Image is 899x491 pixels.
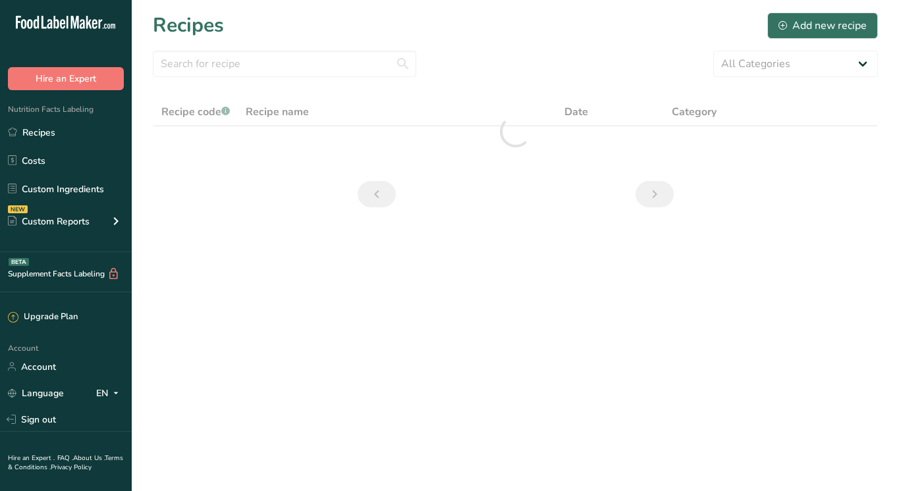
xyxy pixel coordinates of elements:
[778,18,867,34] div: Add new recipe
[767,13,878,39] button: Add new recipe
[9,258,29,266] div: BETA
[8,453,123,472] a: Terms & Conditions .
[8,215,90,228] div: Custom Reports
[51,463,92,472] a: Privacy Policy
[8,67,124,90] button: Hire an Expert
[636,181,674,207] a: Next page
[8,382,64,405] a: Language
[8,205,28,213] div: NEW
[57,453,73,463] a: FAQ .
[73,453,105,463] a: About Us .
[153,51,416,77] input: Search for recipe
[153,11,224,40] h1: Recipes
[96,385,124,401] div: EN
[8,311,78,324] div: Upgrade Plan
[358,181,396,207] a: Previous page
[8,453,55,463] a: Hire an Expert .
